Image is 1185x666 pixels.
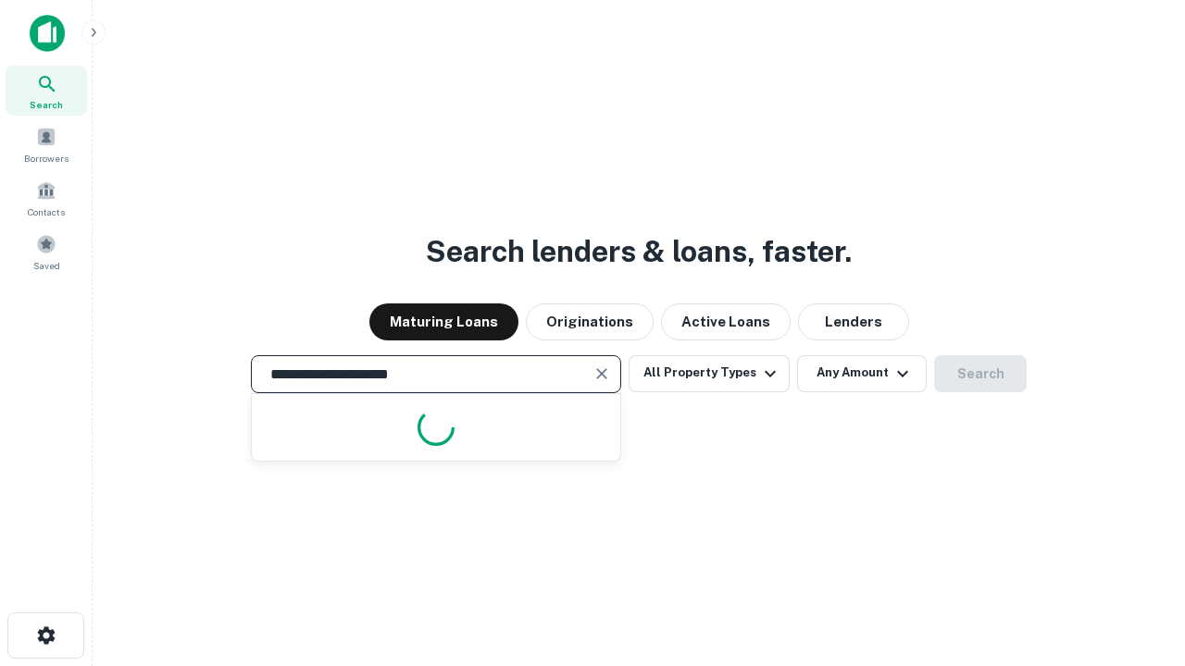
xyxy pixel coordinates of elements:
[798,303,909,340] button: Lenders
[33,258,60,273] span: Saved
[1092,518,1185,607] iframe: Chat Widget
[30,97,63,112] span: Search
[6,119,87,169] a: Borrowers
[426,229,852,274] h3: Search lenders & loans, faster.
[6,173,87,223] a: Contacts
[6,227,87,277] a: Saved
[589,361,615,387] button: Clear
[629,355,790,392] button: All Property Types
[797,355,927,392] button: Any Amount
[661,303,791,340] button: Active Loans
[526,303,654,340] button: Originations
[6,66,87,116] a: Search
[28,204,65,219] span: Contacts
[369,303,518,340] button: Maturing Loans
[24,151,69,166] span: Borrowers
[30,15,65,52] img: capitalize-icon.png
